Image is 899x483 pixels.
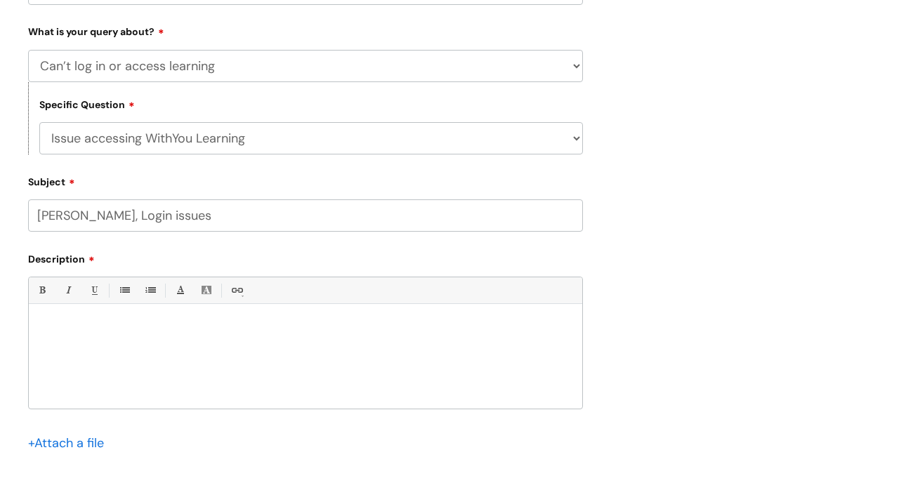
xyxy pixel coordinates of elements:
label: Subject [28,171,583,188]
a: Italic (⌘I) [59,282,77,299]
span: + [28,435,34,451]
a: 1. Ordered List (⌘⇧8) [141,282,159,299]
a: Link [228,282,245,299]
label: What is your query about? [28,21,583,38]
a: Back Color [197,282,215,299]
label: Specific Question [39,97,135,111]
a: Bold (⌘B) [33,282,51,299]
a: • Unordered List (⌘⇧7) [115,282,133,299]
label: Description [28,249,583,265]
div: Attach a file [28,432,112,454]
a: Underline(⌘U) [85,282,103,299]
a: Font Color [171,282,189,299]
